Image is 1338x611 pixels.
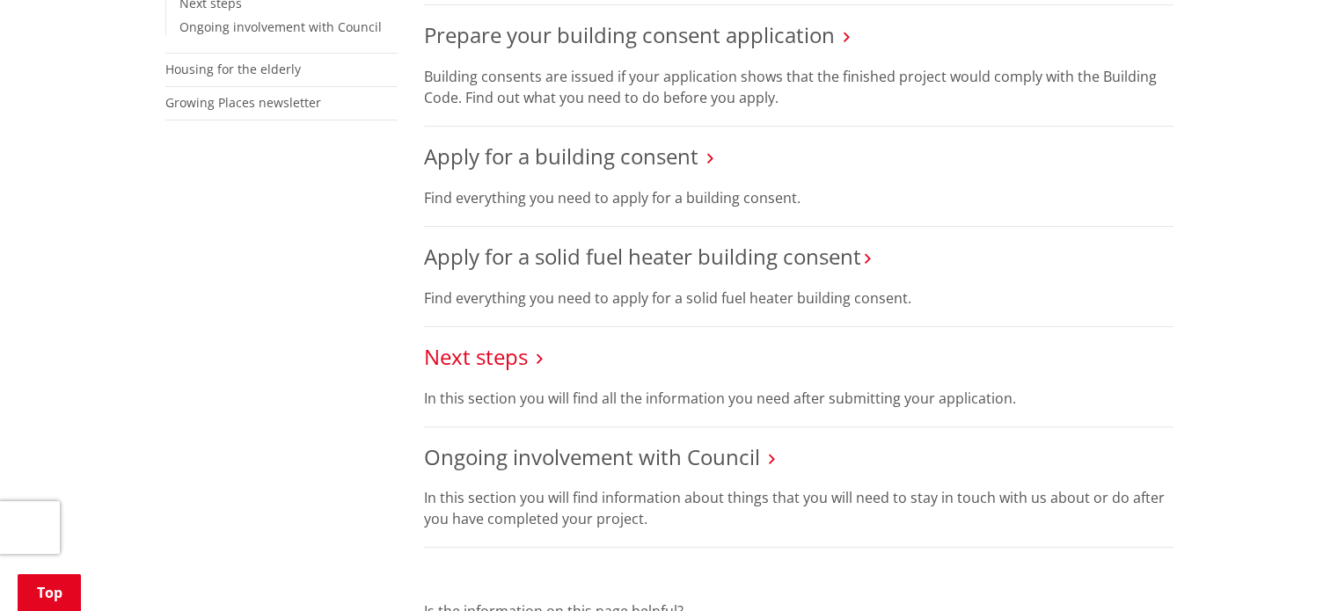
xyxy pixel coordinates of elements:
[424,66,1173,108] p: Building consents are issued if your application shows that the finished project would comply wit...
[424,342,528,371] a: Next steps
[424,142,698,171] a: Apply for a building consent
[424,388,1173,409] p: In this section you will find all the information you need after submitting your application.
[424,442,760,471] a: Ongoing involvement with Council
[165,61,301,77] a: Housing for the elderly
[424,487,1173,529] p: In this section you will find information about things that you will need to stay in touch with u...
[1257,537,1320,600] iframe: Messenger Launcher
[165,94,321,111] a: Growing Places newsletter
[424,187,1173,208] p: Find everything you need to apply for a building consent.
[424,20,835,49] a: Prepare your building consent application
[179,18,382,35] a: Ongoing involvement with Council
[424,287,1173,309] p: Find everything you need to apply for a solid fuel heater building consent.
[18,574,81,611] a: Top
[424,242,861,271] a: Apply for a solid fuel heater building consent​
